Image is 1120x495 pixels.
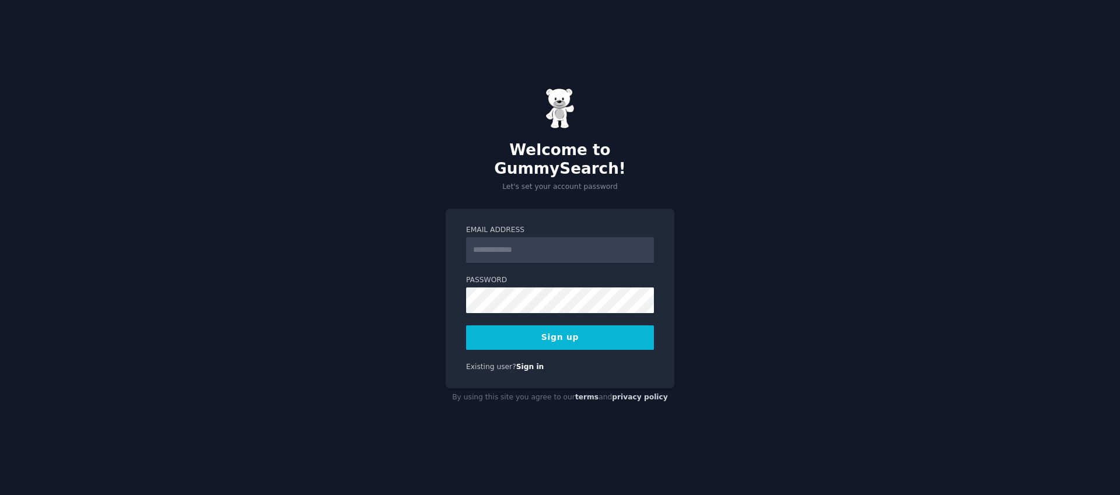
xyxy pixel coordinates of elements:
p: Let's set your account password [446,182,674,192]
a: terms [575,393,598,401]
span: Existing user? [466,363,516,371]
label: Password [466,275,654,286]
label: Email Address [466,225,654,236]
h2: Welcome to GummySearch! [446,141,674,178]
div: By using this site you agree to our and [446,388,674,407]
a: privacy policy [612,393,668,401]
a: Sign in [516,363,544,371]
img: Gummy Bear [545,88,575,129]
button: Sign up [466,325,654,350]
